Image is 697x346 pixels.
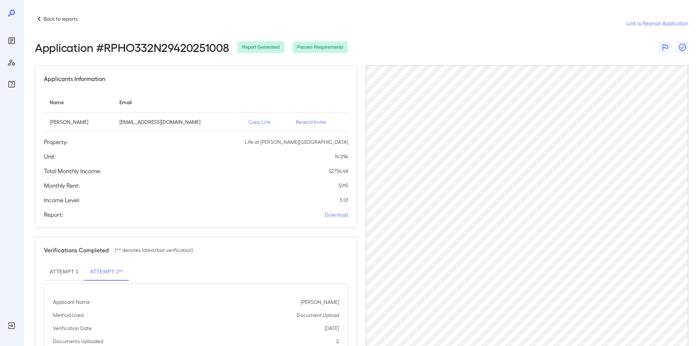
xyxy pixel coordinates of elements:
p: 2 [336,338,339,345]
p: Resend Invite [296,118,342,126]
p: [PERSON_NAME] [50,118,108,126]
p: Applicant Name [53,298,90,306]
p: [EMAIL_ADDRESS][DOMAIN_NAME] [119,118,237,126]
h5: Unit: [44,152,56,161]
p: (** denotes latest/last verification) [115,247,193,254]
p: 3.01 [339,196,348,204]
h5: Property: [44,138,68,146]
div: FAQ [6,78,17,90]
h2: Application # RPHO332N29420251008 [35,41,229,54]
h5: Applicants Information [44,74,105,83]
h5: Monthly Rent: [44,181,80,190]
span: Report Generated [237,44,284,51]
button: Close Report [677,41,688,53]
p: N-294 [335,153,348,160]
p: Back to reports [44,15,78,23]
p: $ 915 [338,182,348,189]
p: Life at [PERSON_NAME][GEOGRAPHIC_DATA] [245,138,348,146]
button: Flag Report [659,41,671,53]
th: Email [114,92,242,113]
table: simple table [44,92,348,132]
div: Reports [6,35,17,46]
p: Copy Link [248,118,284,126]
button: Attempt 2** [84,263,129,281]
p: Verification Date [53,325,91,332]
th: Name [44,92,114,113]
div: Manage Users [6,57,17,68]
a: Download [325,211,348,218]
p: Method Used [53,312,83,319]
h5: Total Monthly Income: [44,167,101,175]
h5: Income Level: [44,196,80,204]
p: [DATE] [325,325,339,332]
h5: Verifications Completed [44,246,109,255]
p: Documents Uploaded [53,338,103,345]
div: Log Out [6,320,17,331]
span: Passes Requirements [293,44,348,51]
a: Link to Resman Application [627,20,688,27]
p: [PERSON_NAME] [301,298,339,306]
button: Attempt 1 [44,263,84,281]
h5: Report: [44,210,63,219]
p: $ 2756.48 [329,167,348,175]
p: Document Upload [297,312,339,319]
